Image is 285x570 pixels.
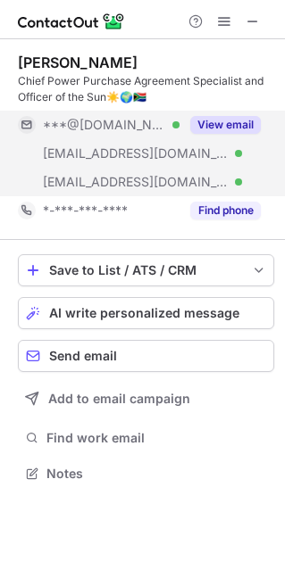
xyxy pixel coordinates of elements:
div: [PERSON_NAME] [18,54,138,71]
span: Notes [46,466,267,482]
span: AI write personalized message [49,306,239,320]
div: Chief Power Purchase Agreement Specialist and Officer of the Sun☀️🌍🇿🇦 [18,73,274,105]
span: Find work email [46,430,267,446]
span: [EMAIL_ADDRESS][DOMAIN_NAME] [43,145,229,161]
button: Reveal Button [190,202,261,219]
img: ContactOut v5.3.10 [18,11,125,32]
span: [EMAIL_ADDRESS][DOMAIN_NAME] [43,174,229,190]
button: Send email [18,340,274,372]
div: Save to List / ATS / CRM [49,263,243,277]
span: ***@[DOMAIN_NAME] [43,117,166,133]
button: Reveal Button [190,116,261,134]
button: save-profile-one-click [18,254,274,286]
button: Find work email [18,425,274,450]
span: Add to email campaign [48,392,190,406]
button: Notes [18,461,274,486]
button: Add to email campaign [18,383,274,415]
button: AI write personalized message [18,297,274,329]
span: Send email [49,349,117,363]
